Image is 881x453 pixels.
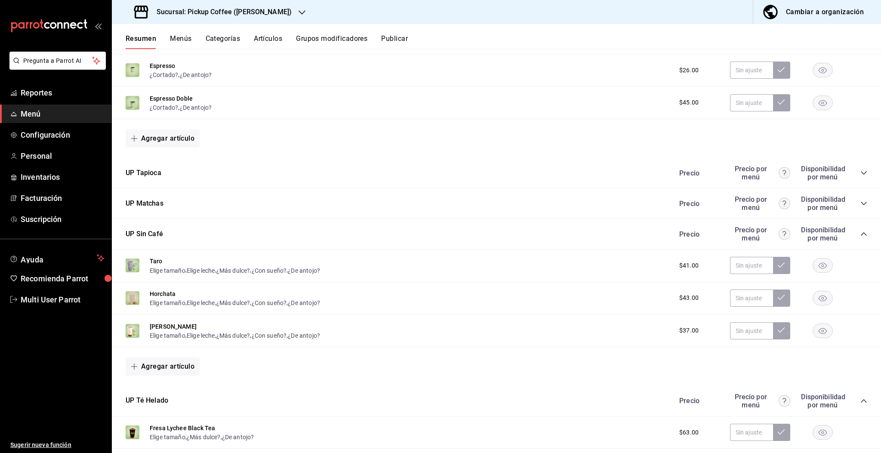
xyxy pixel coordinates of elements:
span: Configuración [21,129,105,141]
input: Sin ajuste [730,424,773,441]
button: ¿Con sueño? [252,331,287,340]
div: navigation tabs [126,34,881,49]
div: Disponibilidad por menú [801,165,844,181]
button: ¿De antojo? [222,433,254,441]
span: Recomienda Parrot [21,273,105,284]
input: Sin ajuste [730,94,773,111]
button: Publicar [381,34,408,49]
input: Sin ajuste [730,322,773,339]
div: Disponibilidad por menú [801,195,844,212]
button: Elige tamaño [150,331,185,340]
button: ¿Cortado? [150,103,178,112]
input: Sin ajuste [730,290,773,307]
img: Preview [126,291,139,305]
span: $26.00 [679,66,699,75]
button: [PERSON_NAME] [150,322,197,331]
span: $41.00 [679,261,699,270]
div: , [150,103,212,112]
img: Preview [126,324,139,338]
div: , , , , [150,298,320,307]
button: Elige tamaño [150,299,185,307]
div: Precio por menú [730,165,790,181]
button: ¿De antojo? [180,71,212,79]
img: Preview [126,63,139,77]
span: Reportes [21,87,105,99]
span: Sugerir nueva función [10,441,105,450]
button: ¿De antojo? [288,266,320,275]
button: UP Sin Café [126,229,163,239]
button: ¿Con sueño? [252,266,287,275]
div: , , [150,432,254,441]
div: Cambiar a organización [786,6,864,18]
div: Precio [671,169,726,177]
div: , [150,70,212,79]
input: Sin ajuste [730,62,773,79]
button: collapse-category-row [860,398,867,404]
button: Espresso [150,62,175,70]
div: Disponibilidad por menú [801,226,844,242]
span: Suscripción [21,213,105,225]
button: Elige leche [187,331,215,340]
span: Menú [21,108,105,120]
button: ¿Más dulce? [216,331,250,340]
span: Inventarios [21,171,105,183]
button: UP Té Helado [126,396,168,406]
button: UP Matchas [126,199,163,209]
button: Pregunta a Parrot AI [9,52,106,70]
button: ¿Más dulce? [216,266,250,275]
button: UP Tapioca [126,168,161,178]
img: Preview [126,259,139,272]
button: Fresa Lychee Black Tea [150,424,215,432]
button: Agregar artículo [126,129,200,148]
button: Taro [150,257,163,265]
div: Precio por menú [730,226,790,242]
span: Facturación [21,192,105,204]
div: Precio [671,200,726,208]
button: open_drawer_menu [95,22,102,29]
button: Menús [170,34,191,49]
div: Precio por menú [730,195,790,212]
span: $45.00 [679,98,699,107]
button: collapse-category-row [860,200,867,207]
img: Preview [126,96,139,110]
span: Pregunta a Parrot AI [23,56,92,65]
span: $63.00 [679,428,699,437]
button: ¿De antojo? [180,103,212,112]
button: collapse-category-row [860,169,867,176]
button: Elige leche [187,299,215,307]
div: Precio [671,397,726,405]
button: Espresso Doble [150,94,193,103]
button: Agregar artículo [126,357,200,376]
button: collapse-category-row [860,231,867,237]
button: Artículos [254,34,282,49]
button: Elige leche [187,266,215,275]
span: Personal [21,150,105,162]
button: ¿Cortado? [150,71,178,79]
div: Precio por menú [730,393,790,409]
button: Elige tamaño [150,433,185,441]
div: , , , , [150,331,320,340]
div: Precio [671,230,726,238]
button: Resumen [126,34,156,49]
button: ¿Más dulce? [216,299,250,307]
div: , , , , [150,265,320,274]
img: Preview [126,425,139,439]
button: Categorías [206,34,240,49]
button: Grupos modificadores [296,34,367,49]
span: $37.00 [679,326,699,335]
span: Multi User Parrot [21,294,105,305]
a: Pregunta a Parrot AI [6,62,106,71]
span: Ayuda [21,253,93,263]
button: ¿Más dulce? [187,433,221,441]
input: Sin ajuste [730,257,773,274]
button: Horchata [150,290,176,298]
button: ¿Con sueño? [252,299,287,307]
div: Disponibilidad por menú [801,393,844,409]
h3: Sucursal: Pickup Coffee ([PERSON_NAME]) [150,7,292,17]
button: ¿De antojo? [288,299,320,307]
button: Elige tamaño [150,266,185,275]
button: ¿De antojo? [288,331,320,340]
span: $43.00 [679,293,699,302]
